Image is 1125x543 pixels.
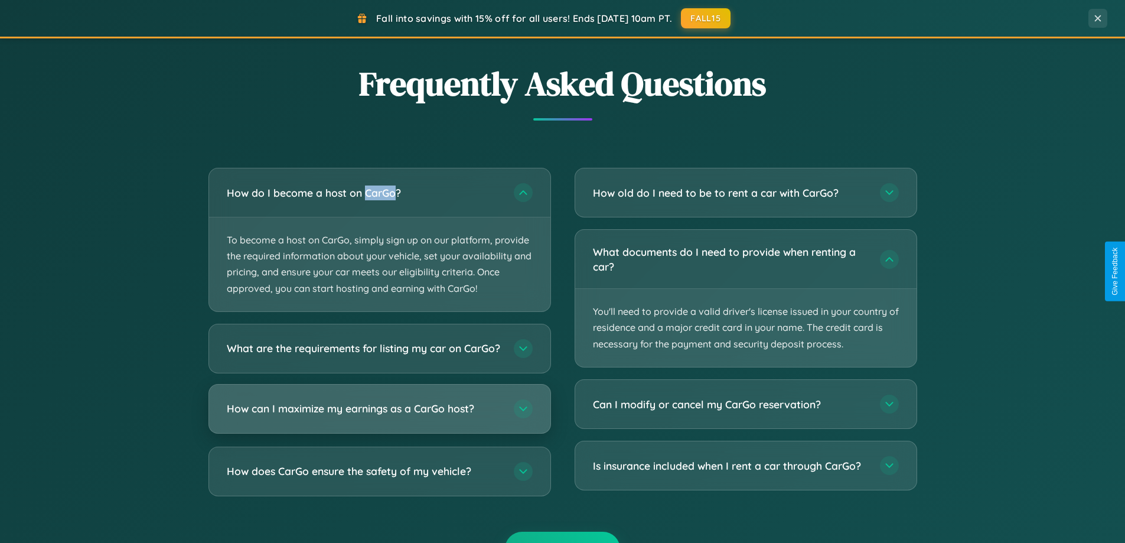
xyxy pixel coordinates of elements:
[376,12,672,24] span: Fall into savings with 15% off for all users! Ends [DATE] 10am PT.
[227,186,502,200] h3: How do I become a host on CarGo?
[593,459,868,473] h3: Is insurance included when I rent a car through CarGo?
[227,401,502,416] h3: How can I maximize my earnings as a CarGo host?
[1111,248,1119,295] div: Give Feedback
[575,289,917,367] p: You'll need to provide a valid driver's license issued in your country of residence and a major c...
[593,245,868,274] h3: What documents do I need to provide when renting a car?
[227,341,502,356] h3: What are the requirements for listing my car on CarGo?
[593,397,868,412] h3: Can I modify or cancel my CarGo reservation?
[227,464,502,479] h3: How does CarGo ensure the safety of my vehicle?
[593,186,868,200] h3: How old do I need to be to rent a car with CarGo?
[208,61,917,106] h2: Frequently Asked Questions
[209,217,550,311] p: To become a host on CarGo, simply sign up on our platform, provide the required information about...
[681,8,731,28] button: FALL15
